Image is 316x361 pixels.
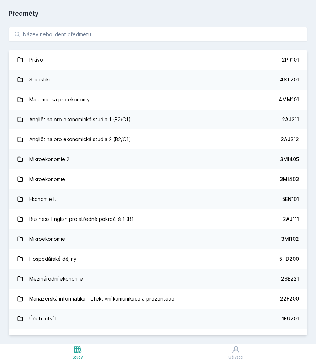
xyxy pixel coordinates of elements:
input: Název nebo ident předmětu… [9,27,307,41]
div: Mikroekonomie [29,172,65,186]
a: Mikroekonomie I 3MI102 [9,229,307,249]
a: Angličtina pro ekonomická studia 2 (B2/C1) 2AJ212 [9,129,307,149]
div: Manažerská informatika - efektivní komunikace a prezentace [29,292,174,306]
a: Statistika 4ST201 [9,70,307,90]
a: Účetnictví I. 1FU201 [9,309,307,329]
div: Angličtina pro ekonomická studia 2 (B2/C1) [29,132,131,147]
a: Hospodářské dějiny 5HD200 [9,249,307,269]
div: Hospodářské dějiny [29,252,77,266]
div: 2AJ212 [281,136,299,143]
div: 3MI102 [281,235,299,243]
div: 3MI403 [280,176,299,183]
div: Účetnictví I. [29,312,58,326]
div: Mikroekonomie 2 [29,152,69,166]
div: Mikroekonomie I [29,232,68,246]
div: Uživatel [228,355,243,360]
a: Ekonomie I. 5EN101 [9,189,307,209]
a: Matematika pro ekonomy 4MM101 [9,90,307,110]
div: 3MI405 [280,156,299,163]
div: Study [73,355,83,360]
a: Angličtina pro ekonomická studia 1 (B2/C1) 2AJ211 [9,110,307,129]
a: Mikroekonomie 2 3MI405 [9,149,307,169]
div: 5EN101 [282,196,299,203]
div: 1FU201 [282,315,299,322]
a: Manažerská informatika - efektivní komunikace a prezentace 22F200 [9,289,307,309]
div: 4ST201 [280,76,299,83]
a: Právo 2PR101 [9,50,307,70]
div: 4MM101 [279,96,299,103]
a: Světová ekonomika 2SE202 [9,329,307,349]
div: Světová ekonomika [29,331,76,346]
div: 5HD200 [279,255,299,262]
div: Business English pro středně pokročilé 1 (B1) [29,212,136,226]
h1: Předměty [9,9,307,18]
div: Právo [29,53,43,67]
div: 2PR101 [282,56,299,63]
div: 22F200 [280,295,299,302]
div: 2AJ111 [283,216,299,223]
div: 2SE202 [280,335,299,342]
a: Mezinárodní ekonomie 2SE221 [9,269,307,289]
div: Statistika [29,73,52,87]
a: Mikroekonomie 3MI403 [9,169,307,189]
div: Ekonomie I. [29,192,56,206]
div: Angličtina pro ekonomická studia 1 (B2/C1) [29,112,131,127]
a: Business English pro středně pokročilé 1 (B1) 2AJ111 [9,209,307,229]
div: Matematika pro ekonomy [29,92,90,107]
div: 2SE221 [281,275,299,282]
div: Mezinárodní ekonomie [29,272,83,286]
div: 2AJ211 [282,116,299,123]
